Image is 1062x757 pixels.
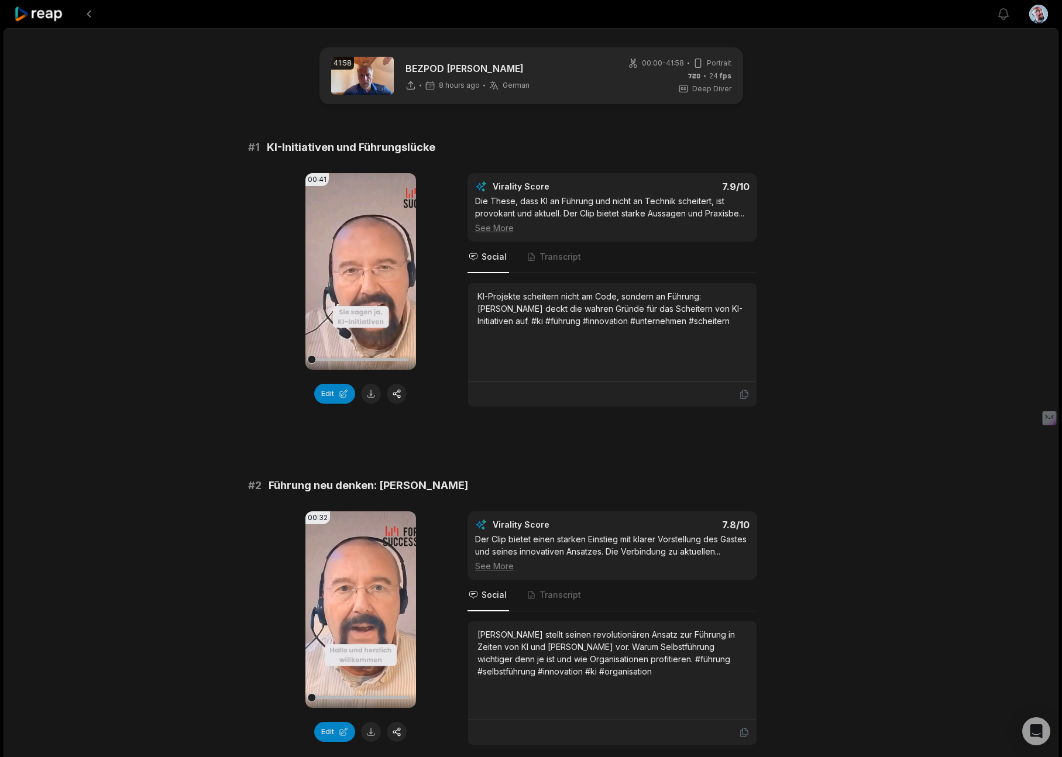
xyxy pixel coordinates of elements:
[248,477,262,494] span: # 2
[482,251,507,263] span: Social
[493,181,618,192] div: Virality Score
[439,81,480,90] span: 8 hours ago
[707,58,731,68] span: Portrait
[248,139,260,156] span: # 1
[692,84,731,94] span: Deep Diver
[477,290,747,327] div: KI-Projekte scheitern nicht am Code, sondern an Führung: [PERSON_NAME] deckt die wahren Gründe fü...
[720,71,731,80] span: fps
[305,511,416,708] video: Your browser does not support mp4 format.
[314,722,355,742] button: Edit
[475,533,750,572] div: Der Clip bietet einen starken Einstieg mit klarer Vorstellung des Gastes und seines innovativen A...
[503,81,530,90] span: German
[475,222,750,234] div: See More
[493,519,618,531] div: Virality Score
[468,242,757,273] nav: Tabs
[475,195,750,234] div: Die These, dass KI an Führung und nicht an Technik scheitert, ist provokant und aktuell. Der Clip...
[267,139,435,156] span: KI-Initiativen und Führungslücke
[305,173,416,370] video: Your browser does not support mp4 format.
[624,181,750,192] div: 7.9 /10
[1022,717,1050,745] div: Open Intercom Messenger
[314,384,355,404] button: Edit
[475,560,750,572] div: See More
[468,580,757,611] nav: Tabs
[624,519,750,531] div: 7.8 /10
[482,589,507,601] span: Social
[477,628,747,677] div: [PERSON_NAME] stellt seinen revolutionären Ansatz zur Führung in Zeiten von KI und [PERSON_NAME] ...
[405,61,530,75] p: BEZPOD [PERSON_NAME]
[331,57,354,70] div: 41:58
[539,251,581,263] span: Transcript
[642,58,684,68] span: 00:00 - 41:58
[539,589,581,601] span: Transcript
[269,477,468,494] span: Führung neu denken: [PERSON_NAME]
[709,71,731,81] span: 24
